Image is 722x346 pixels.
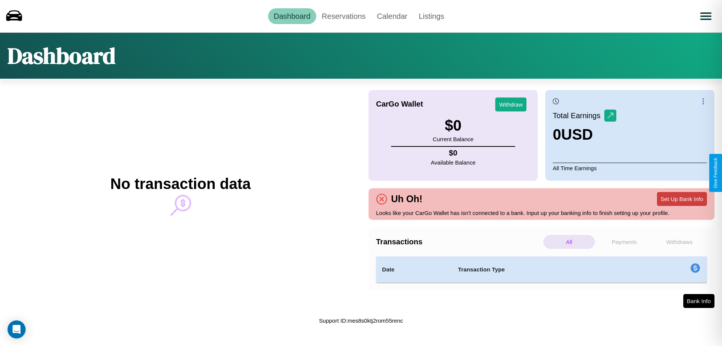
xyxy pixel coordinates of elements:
[433,117,473,134] h3: $ 0
[599,235,650,249] p: Payments
[431,149,476,157] h4: $ 0
[695,6,716,27] button: Open menu
[553,109,604,122] p: Total Earnings
[713,158,718,188] div: Give Feedback
[376,100,423,108] h4: CarGo Wallet
[553,126,616,143] h3: 0 USD
[413,8,450,24] a: Listings
[657,192,707,206] button: Set Up Bank Info
[371,8,413,24] a: Calendar
[382,265,446,274] h4: Date
[8,320,26,338] div: Open Intercom Messenger
[376,238,541,246] h4: Transactions
[319,316,403,326] p: Support ID: mes8s0ktj2rom55renc
[268,8,316,24] a: Dashboard
[110,175,250,192] h2: No transaction data
[376,256,707,283] table: simple table
[543,235,595,249] p: All
[387,194,426,204] h4: Uh Oh!
[458,265,629,274] h4: Transaction Type
[683,294,714,308] button: Bank Info
[431,157,476,168] p: Available Balance
[316,8,372,24] a: Reservations
[553,163,707,173] p: All Time Earnings
[8,40,115,71] h1: Dashboard
[376,208,707,218] p: Looks like your CarGo Wallet has isn't connected to a bank. Input up your banking info to finish ...
[433,134,473,144] p: Current Balance
[495,98,526,111] button: Withdraw
[654,235,705,249] p: Withdraws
